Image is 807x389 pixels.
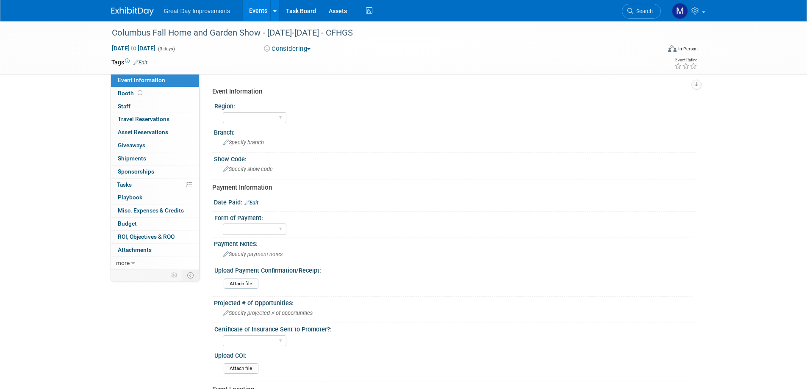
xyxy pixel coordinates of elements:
a: Playbook [111,191,199,204]
span: Search [633,8,653,14]
span: to [130,45,138,52]
a: Asset Reservations [111,126,199,139]
span: Specify payment notes [223,251,283,257]
a: Search [622,4,661,19]
span: Playbook [118,194,142,201]
span: Asset Reservations [118,129,168,135]
span: Specify projected # of opportunities [223,310,313,316]
span: Booth not reserved yet [136,90,144,96]
span: Tasks [117,181,132,188]
span: Shipments [118,155,146,162]
a: more [111,257,199,270]
span: (3 days) [157,46,175,52]
div: Upload Payment Confirmation/Receipt: [214,264,692,275]
img: Marriette Ahlstrom [672,3,688,19]
td: Tags [111,58,147,66]
a: Edit [133,60,147,66]
div: Certificate of Insurance Sent to Promoter?: [214,323,692,334]
a: Misc. Expenses & Credits [111,204,199,217]
a: Travel Reservations [111,113,199,126]
span: more [116,259,130,266]
div: Event Format [611,44,698,57]
span: Sponsorships [118,168,154,175]
div: Payment Notes: [214,237,696,248]
span: Booth [118,90,144,97]
span: Staff [118,103,130,110]
a: Giveaways [111,139,199,152]
div: Upload COI: [214,349,692,360]
a: ROI, Objectives & ROO [111,231,199,243]
a: Attachments [111,244,199,257]
div: Columbus Fall Home and Garden Show - [DATE]-[DATE] - CFHGS [109,25,648,41]
div: Projected # of Opportunities: [214,297,696,307]
div: Region: [214,100,692,110]
span: Budget [118,220,137,227]
a: Edit [244,200,258,206]
span: Event Information [118,77,165,83]
td: Toggle Event Tabs [182,270,199,281]
span: [DATE] [DATE] [111,44,156,52]
span: Attachments [118,246,152,253]
span: Misc. Expenses & Credits [118,207,184,214]
div: Branch: [214,126,696,137]
div: Event Information [212,87,690,96]
div: In-Person [678,46,698,52]
div: Event Rating [674,58,697,62]
div: Form of Payment: [214,212,692,222]
a: Staff [111,100,199,113]
span: Specify show code [223,166,273,172]
div: Payment Information [212,183,690,192]
a: Sponsorships [111,166,199,178]
a: Tasks [111,179,199,191]
span: Specify branch [223,139,264,146]
td: Personalize Event Tab Strip [167,270,182,281]
span: Travel Reservations [118,116,169,122]
a: Shipments [111,152,199,165]
span: ROI, Objectives & ROO [118,233,175,240]
button: Considering [261,44,314,53]
a: Event Information [111,74,199,87]
img: ExhibitDay [111,7,154,16]
span: Great Day Improvements [164,8,230,14]
div: Show Code: [214,153,696,163]
div: Date Paid: [214,196,696,207]
img: Format-Inperson.png [668,45,677,52]
a: Booth [111,87,199,100]
a: Budget [111,218,199,230]
span: Giveaways [118,142,145,149]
